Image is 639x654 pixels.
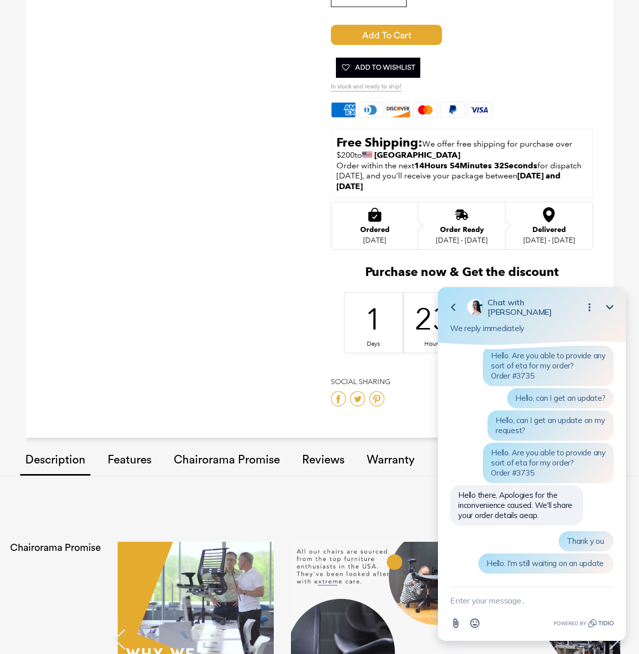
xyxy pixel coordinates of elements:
[331,378,593,386] h4: Social Sharing
[336,139,574,160] span: We offer free shipping for purchase over $200
[20,444,90,476] a: Description
[10,542,109,554] h2: Chairorama Promise
[331,25,442,45] button: Add to Cart
[374,150,460,160] strong: [GEOGRAPHIC_DATA]
[367,299,380,339] div: 1
[336,161,587,192] p: Order within the next for dispatch [DATE], and you'll receive your package between
[414,161,537,170] span: 14Hours 54Minutes 32Seconds
[331,265,593,285] h2: Purchase now & Get the discount
[103,432,157,489] a: Features
[436,236,487,244] div: [DATE] - [DATE]
[114,629,129,649] button: Previous
[297,432,350,489] a: Reviews
[425,276,639,654] iframe: Tidio Chat
[336,134,587,161] p: to
[367,340,380,348] div: Days
[362,432,420,489] a: Warranty
[336,58,420,78] button: Add To Wishlist
[523,226,575,234] div: Delivered
[336,135,422,150] strong: Free Shipping:
[360,226,389,234] div: Ordered
[169,432,285,489] a: Chairorama Promise
[436,226,487,234] div: Order Ready
[360,236,389,244] div: [DATE]
[523,236,575,244] div: [DATE] - [DATE]
[341,58,415,78] span: Add To Wishlist
[331,83,402,91] span: In stock and ready to ship!
[336,171,563,191] strong: [DATE] and [DATE]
